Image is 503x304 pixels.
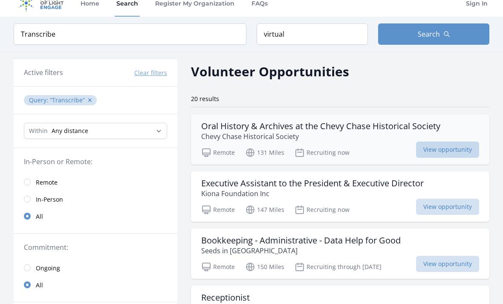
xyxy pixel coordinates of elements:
p: Recruiting now [295,148,350,158]
input: Keyword [14,24,246,45]
span: View opportunity [416,142,479,158]
a: All [14,277,177,294]
span: In-Person [36,196,63,204]
button: ✕ [87,96,93,105]
span: Query : [29,96,50,104]
p: Remote [201,148,235,158]
p: Seeds in [GEOGRAPHIC_DATA] [201,246,401,256]
p: Remote [201,262,235,272]
button: Clear filters [134,69,167,78]
a: Executive Assistant to the President & Executive Director Kiona Foundation Inc Remote 147 Miles R... [191,172,489,222]
h3: Receptionist [201,293,272,303]
h3: Active filters [24,68,63,78]
p: Recruiting now [295,205,350,215]
h3: Oral History & Archives at the Chevy Chase Historical Society [201,122,440,132]
a: All [14,208,177,225]
button: Search [378,24,489,45]
p: Recruiting through [DATE] [295,262,382,272]
p: Remote [201,205,235,215]
span: All [36,281,43,290]
span: All [36,213,43,221]
h2: Volunteer Opportunities [191,62,349,81]
q: Transcribe [50,96,85,104]
a: In-Person [14,191,177,208]
a: Oral History & Archives at the Chevy Chase Historical Society Chevy Chase Historical Society Remo... [191,115,489,165]
span: View opportunity [416,256,479,272]
a: Remote [14,174,177,191]
input: Location [257,24,368,45]
span: Remote [36,179,58,187]
h3: Bookkeeping - Administrative - Data Help for Good [201,236,401,246]
a: Bookkeeping - Administrative - Data Help for Good Seeds in [GEOGRAPHIC_DATA] Remote 150 Miles Rec... [191,229,489,279]
legend: Commitment: [24,243,167,253]
select: Search Radius [24,123,167,139]
span: Search [418,29,440,40]
span: 20 results [191,95,219,103]
p: Chevy Chase Historical Society [201,132,440,142]
span: View opportunity [416,199,479,215]
p: 150 Miles [245,262,284,272]
span: Ongoing [36,264,60,273]
p: 147 Miles [245,205,284,215]
p: 131 Miles [245,148,284,158]
h3: Executive Assistant to the President & Executive Director [201,179,424,189]
a: Ongoing [14,260,177,277]
legend: In-Person or Remote: [24,157,167,167]
p: Kiona Foundation Inc [201,189,424,199]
